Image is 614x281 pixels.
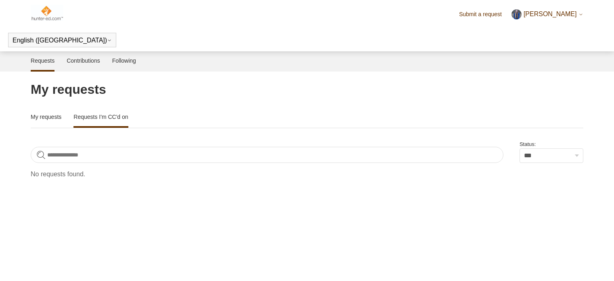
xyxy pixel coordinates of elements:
[31,51,54,70] a: Requests
[524,11,577,17] span: [PERSON_NAME]
[459,10,510,19] a: Submit a request
[31,169,583,179] p: No requests found.
[31,80,583,99] h1: My requests
[31,108,61,126] a: My requests
[73,108,128,126] a: Requests I'm CC'd on
[511,9,583,19] button: [PERSON_NAME]
[13,37,112,44] button: English ([GEOGRAPHIC_DATA])
[112,51,136,70] a: Following
[67,51,100,70] a: Contributions
[520,140,583,148] label: Status:
[31,5,63,21] img: Hunter-Ed Help Center home page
